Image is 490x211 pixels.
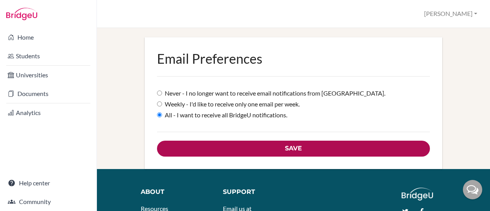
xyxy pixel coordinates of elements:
h2: Email Preferences [157,50,430,68]
div: Support [223,188,288,197]
input: Save [157,141,430,157]
label: All - I want to receive all BridgeU notifications. [157,111,287,120]
a: Students [2,48,95,64]
input: Never - I no longer want to receive email notifications from [GEOGRAPHIC_DATA]. [157,91,162,96]
a: Universities [2,67,95,83]
span: Help [17,5,33,12]
a: Analytics [2,105,95,120]
a: Help center [2,175,95,191]
input: Weekly - I'd like to receive only one email per week. [157,101,162,106]
button: [PERSON_NAME] [421,7,481,21]
div: About [141,188,211,197]
img: logo_white@2x-f4f0deed5e89b7ecb1c2cc34c3e3d731f90f0f143d5ea2071677605dd97b5244.png [402,188,433,201]
label: Never - I no longer want to receive email notifications from [GEOGRAPHIC_DATA]. [157,89,385,98]
a: Community [2,194,95,209]
a: Documents [2,86,95,101]
label: Weekly - I'd like to receive only one email per week. [157,100,300,109]
input: All - I want to receive all BridgeU notifications. [157,112,162,117]
a: Home [2,30,95,45]
img: Bridge-U [6,8,37,20]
